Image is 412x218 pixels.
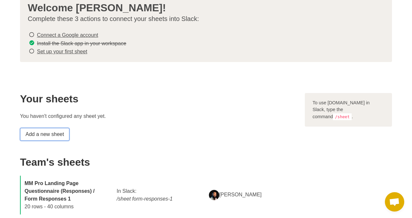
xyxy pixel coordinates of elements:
[385,192,404,212] div: Open chat
[333,113,352,120] code: /sheet
[28,15,379,23] p: Complete these 3 actions to connect your sheets into Slack:
[20,112,297,120] p: You haven't configured any sheet yet.
[113,183,205,207] div: In Slack:
[25,181,95,202] strong: MM Pro Landing Page Questionnaire (Responses) / Form Responses 1
[37,40,126,46] s: Install the Slack app in your workspace
[117,196,172,202] i: /sheet form-responses-1
[21,176,113,214] div: 20 rows - 40 columns
[37,32,98,38] a: Connect a Google account
[20,156,297,168] h2: Team's sheets
[205,186,297,204] div: [PERSON_NAME]
[209,190,219,200] img: 7774641871649_bd956f267be308fee074_512.png
[20,93,297,105] h2: Your sheets
[20,128,69,141] a: Add a new sheet
[305,93,392,127] div: To use [DOMAIN_NAME] in Slack, type the command .
[28,2,379,14] h3: Welcome [PERSON_NAME]!
[37,49,87,54] a: Set up your first sheet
